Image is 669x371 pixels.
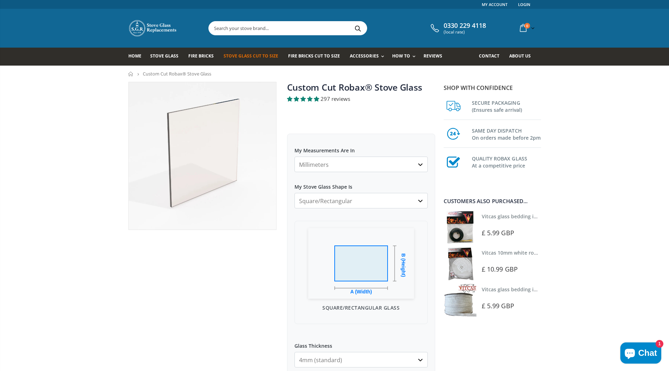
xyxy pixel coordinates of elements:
a: Custom Cut Robax® Stove Glass [287,81,422,93]
h3: SECURE PACKAGING (Ensures safe arrival) [472,98,541,114]
span: 0330 229 4118 [444,22,486,30]
a: Fire Bricks [188,48,219,66]
a: Contact [479,48,505,66]
inbox-online-store-chat: Shopify online store chat [618,342,663,365]
a: Vitcas glass bedding in tape - 2mm x 10mm x 2 meters [482,213,613,220]
span: Reviews [424,53,442,59]
h3: QUALITY ROBAX GLASS At a competitive price [472,154,541,169]
span: (local rate) [444,30,486,35]
a: Accessories [350,48,387,66]
button: Search [350,22,366,35]
input: Search your stove brand... [209,22,446,35]
img: stove_glass_made_to_measure_800x_crop_center.webp [129,82,276,230]
p: Shop with confidence [444,84,541,92]
span: About us [509,53,531,59]
span: Accessories [350,53,378,59]
img: Vitcas stove glass bedding in tape [444,284,476,317]
img: Glass Shape Preview [308,228,414,299]
span: £ 5.99 GBP [482,229,514,237]
a: 0 [517,21,536,35]
p: Square/Rectangular Glass [302,304,420,311]
img: Vitcas white rope, glue and gloves kit 10mm [444,247,476,280]
span: 4.94 stars [287,95,321,102]
span: Stove Glass [150,53,178,59]
a: Fire Bricks Cut To Size [288,48,345,66]
span: Contact [479,53,499,59]
span: How To [392,53,410,59]
a: Vitcas 10mm white rope kit - includes rope seal and glue! [482,249,620,256]
h3: SAME DAY DISPATCH On orders made before 2pm [472,126,541,141]
a: Home [128,72,134,76]
span: £ 10.99 GBP [482,265,518,273]
a: Vitcas glass bedding in tape - 2mm x 15mm x 2 meters (White) [482,286,632,293]
div: Customers also purchased... [444,199,541,204]
img: Vitcas stove glass bedding in tape [444,211,476,244]
span: Home [128,53,141,59]
a: About us [509,48,536,66]
span: Stove Glass Cut To Size [224,53,278,59]
a: Home [128,48,147,66]
label: Glass Thickness [294,336,428,349]
label: My Measurements Are In [294,141,428,154]
span: Fire Bricks Cut To Size [288,53,340,59]
a: How To [392,48,419,66]
span: £ 5.99 GBP [482,302,514,310]
span: 0 [524,23,530,29]
a: Stove Glass [150,48,184,66]
a: Reviews [424,48,448,66]
label: My Stove Glass Shape Is [294,177,428,190]
span: Custom Cut Robax® Stove Glass [143,71,211,77]
a: Stove Glass Cut To Size [224,48,284,66]
span: 297 reviews [321,95,350,102]
img: Stove Glass Replacement [128,19,178,37]
a: 0330 229 4118 (local rate) [429,22,486,35]
span: Fire Bricks [188,53,214,59]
